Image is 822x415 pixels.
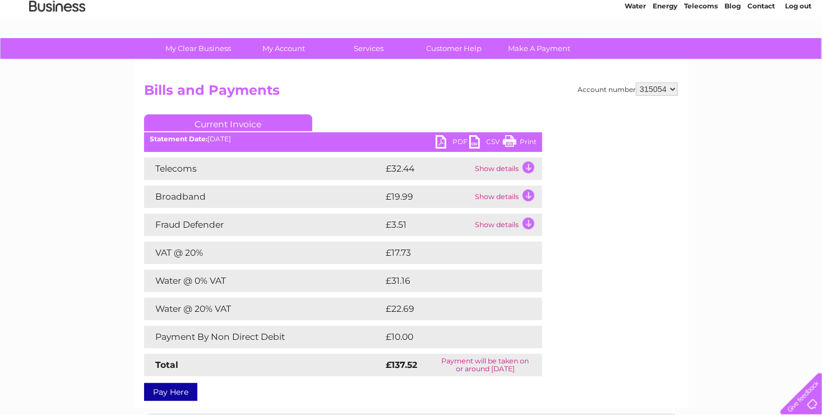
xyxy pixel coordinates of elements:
a: CSV [469,135,503,151]
td: Payment By Non Direct Debit [144,326,383,348]
a: Telecoms [684,48,718,56]
td: Water @ 20% VAT [144,298,383,320]
div: [DATE] [144,135,542,143]
a: Energy [653,48,677,56]
a: Print [503,135,537,151]
td: Fraud Defender [144,214,383,236]
a: Pay Here [144,383,197,401]
a: Contact [747,48,775,56]
a: Customer Help [408,38,501,59]
td: £32.44 [383,158,472,180]
a: Services [323,38,415,59]
td: Show details [472,158,542,180]
td: Telecoms [144,158,383,180]
a: My Account [238,38,330,59]
td: Show details [472,214,542,236]
a: PDF [436,135,469,151]
td: £22.69 [383,298,520,320]
td: VAT @ 20% [144,242,383,264]
a: Log out [785,48,811,56]
td: Broadband [144,186,383,208]
b: Statement Date: [150,135,207,143]
div: Clear Business is a trading name of Verastar Limited (registered in [GEOGRAPHIC_DATA] No. 3667643... [147,6,677,54]
td: £10.00 [383,326,519,348]
td: Show details [472,186,542,208]
td: £17.73 [383,242,518,264]
td: £3.51 [383,214,472,236]
td: £31.16 [383,270,518,292]
strong: £137.52 [386,359,417,370]
a: Blog [724,48,741,56]
td: Water @ 0% VAT [144,270,383,292]
a: Water [625,48,646,56]
a: My Clear Business [153,38,245,59]
strong: Total [155,359,178,370]
div: Account number [578,82,678,96]
td: Payment will be taken on or around [DATE] [428,354,542,376]
a: Current Invoice [144,114,312,131]
h2: Bills and Payments [144,82,678,104]
a: Make A Payment [493,38,586,59]
a: 0333 014 3131 [611,6,688,20]
img: logo.png [29,29,86,63]
td: £19.99 [383,186,472,208]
